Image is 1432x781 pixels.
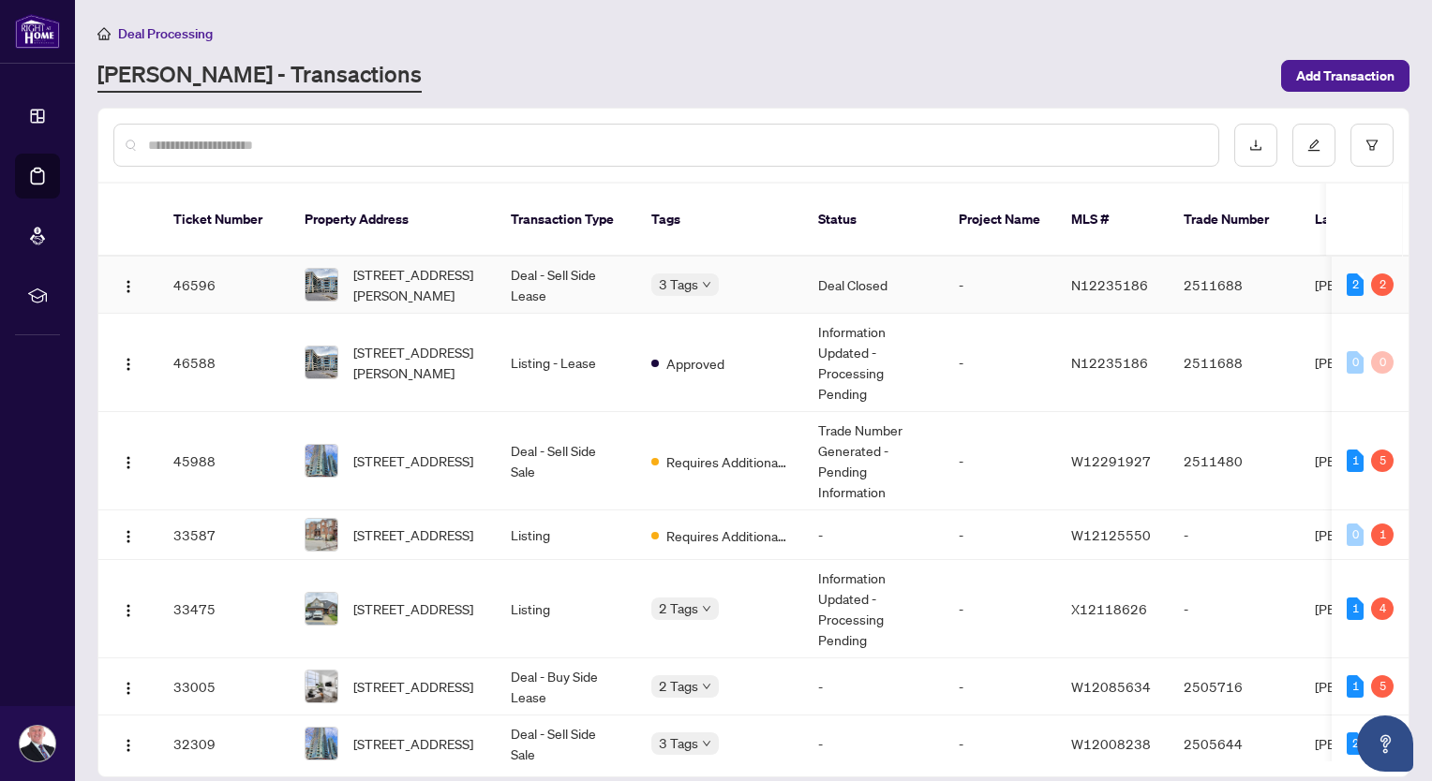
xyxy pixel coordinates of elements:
div: 2 [1347,273,1364,296]
td: - [944,257,1056,314]
button: Open asap [1357,715,1413,772]
td: - [1169,510,1300,560]
td: - [944,412,1056,510]
td: Deal - Sell Side Sale [496,715,636,773]
td: 46588 [158,314,290,412]
td: Listing [496,560,636,658]
img: thumbnail-img [306,269,337,301]
img: Logo [121,455,136,470]
span: 2 Tags [659,597,698,619]
button: Add Transaction [1281,60,1410,92]
a: [PERSON_NAME] - Transactions [97,59,422,93]
span: 3 Tags [659,732,698,754]
td: 45988 [158,412,290,510]
div: 2 [1347,732,1364,755]
td: - [944,314,1056,412]
img: Logo [121,681,136,696]
td: Deal - Buy Side Lease [496,658,636,715]
td: - [803,715,944,773]
td: 2511480 [1169,412,1300,510]
span: [STREET_ADDRESS] [353,524,473,545]
th: Ticket Number [158,184,290,257]
span: 3 Tags [659,273,698,295]
div: 0 [1347,523,1364,546]
td: - [803,510,944,560]
td: 33475 [158,560,290,658]
img: Logo [121,279,136,294]
td: Deal Closed [803,257,944,314]
th: Transaction Type [496,184,636,257]
button: download [1234,124,1277,167]
td: Trade Number Generated - Pending Information [803,412,944,510]
img: Logo [121,357,136,372]
span: Requires Additional Docs [666,451,788,472]
button: Logo [113,520,143,550]
th: MLS # [1056,184,1169,257]
span: [STREET_ADDRESS][PERSON_NAME] [353,264,481,305]
td: - [944,510,1056,560]
td: 33587 [158,510,290,560]
span: Add Transaction [1296,61,1395,91]
span: X12118626 [1071,600,1147,617]
div: 4 [1371,597,1394,620]
td: Deal - Sell Side Lease [496,257,636,314]
img: thumbnail-img [306,593,337,625]
img: Logo [121,738,136,753]
td: 33005 [158,658,290,715]
span: [STREET_ADDRESS] [353,733,473,754]
td: Information Updated - Processing Pending [803,560,944,658]
span: filter [1365,139,1379,152]
span: 2 Tags [659,675,698,697]
img: thumbnail-img [306,445,337,477]
div: 5 [1371,675,1394,698]
span: download [1249,139,1262,152]
span: home [97,27,111,40]
td: - [1169,560,1300,658]
span: [STREET_ADDRESS] [353,450,473,471]
img: logo [15,14,60,49]
img: Profile Icon [20,726,55,761]
span: down [702,682,711,691]
td: 46596 [158,257,290,314]
td: - [803,658,944,715]
span: N12235186 [1071,276,1148,293]
td: 2511688 [1169,314,1300,412]
div: 0 [1371,351,1394,374]
div: 1 [1347,675,1364,698]
span: down [702,604,711,613]
th: Project Name [944,184,1056,257]
button: edit [1292,124,1335,167]
td: 2505644 [1169,715,1300,773]
img: Logo [121,603,136,618]
div: 1 [1347,449,1364,472]
span: W12085634 [1071,678,1151,695]
span: edit [1307,139,1320,152]
td: 2505716 [1169,658,1300,715]
td: Information Updated - Processing Pending [803,314,944,412]
span: down [702,280,711,289]
span: W12125550 [1071,526,1151,543]
td: Deal - Sell Side Sale [496,412,636,510]
td: Listing [496,510,636,560]
button: filter [1350,124,1394,167]
th: Tags [636,184,803,257]
button: Logo [113,446,143,476]
span: [STREET_ADDRESS] [353,598,473,619]
img: thumbnail-img [306,728,337,759]
button: Logo [113,347,143,377]
button: Logo [113,270,143,300]
th: Status [803,184,944,257]
img: thumbnail-img [306,670,337,702]
img: thumbnail-img [306,519,337,551]
div: 2 [1371,273,1394,296]
span: Requires Additional Docs [666,525,788,546]
button: Logo [113,594,143,624]
img: thumbnail-img [306,346,337,378]
div: 1 [1347,597,1364,620]
span: [STREET_ADDRESS] [353,676,473,697]
th: Trade Number [1169,184,1300,257]
img: Logo [121,529,136,544]
span: W12291927 [1071,452,1151,469]
div: 0 [1347,351,1364,374]
span: N12235186 [1071,354,1148,371]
